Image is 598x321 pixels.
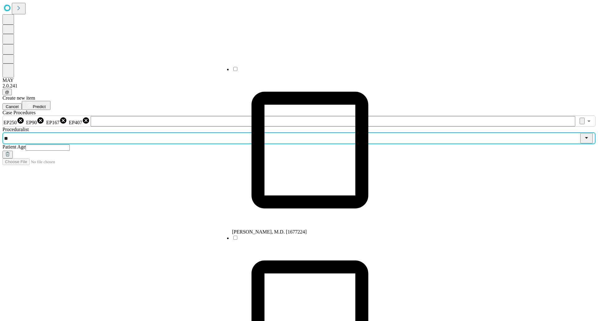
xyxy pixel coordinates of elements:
[2,89,12,95] button: @
[5,90,9,94] span: @
[6,104,19,109] span: Cancel
[26,120,37,125] span: EP90
[3,120,17,125] span: EP250
[580,133,593,144] button: Close
[2,83,596,89] div: 2.0.241
[580,118,585,124] button: Clear
[3,117,24,125] div: EP250
[33,104,45,109] span: Predict
[2,127,29,132] span: Proceduralist
[585,117,593,125] button: Open
[2,103,22,110] button: Cancel
[26,117,45,125] div: EP90
[2,110,36,115] span: Scheduled Procedure
[22,101,50,110] button: Predict
[69,120,82,125] span: EP407
[46,120,59,125] span: EP167
[232,229,307,234] span: [PERSON_NAME], M.D. [1677224]
[69,117,90,125] div: EP407
[46,117,67,125] div: EP167
[2,144,26,149] span: Patient Age
[2,78,596,83] div: MAY
[2,95,35,101] span: Create new item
